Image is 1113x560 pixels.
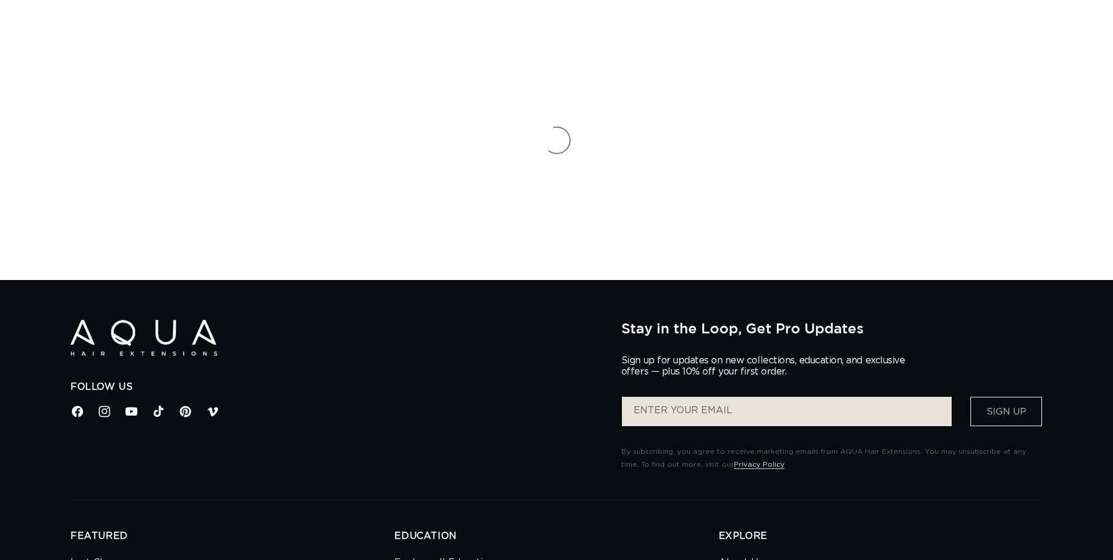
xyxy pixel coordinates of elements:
[70,530,394,542] h2: FEATURED
[719,530,1043,542] h2: EXPLORE
[621,446,1043,471] p: By subscribing, you agree to receive marketing emails from AQUA Hair Extensions. You may unsubscr...
[394,530,718,542] h2: EDUCATION
[70,320,217,356] img: Aqua Hair Extensions
[621,320,1043,336] h2: Stay in the Loop, Get Pro Updates
[622,397,952,426] input: ENTER YOUR EMAIL
[970,397,1042,426] button: Sign Up
[621,355,915,377] p: Sign up for updates on new collections, education, and exclusive offers — plus 10% off your first...
[70,381,604,393] h2: Follow Us
[734,461,784,468] a: Privacy Policy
